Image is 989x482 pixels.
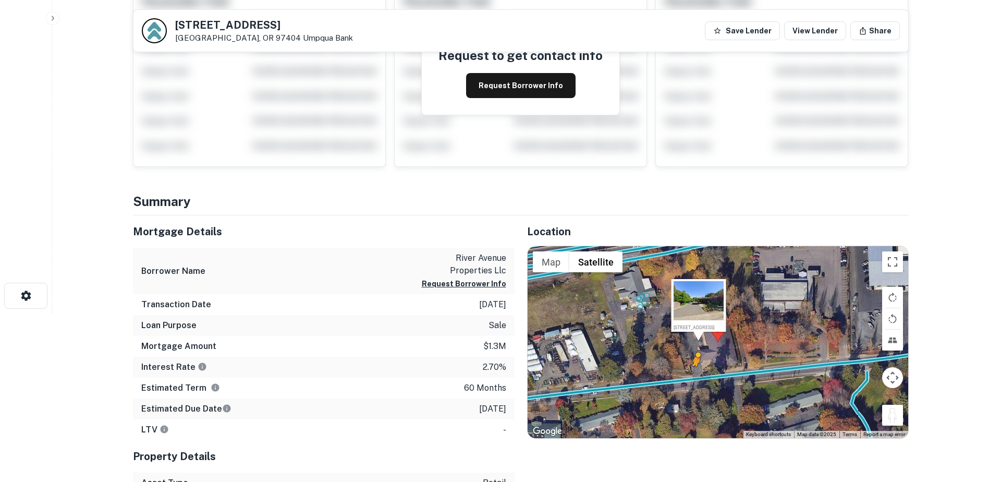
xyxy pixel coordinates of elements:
button: Request Borrower Info [466,73,576,98]
svg: LTVs displayed on the website are for informational purposes only and may be reported incorrectly... [160,425,169,434]
p: [DATE] [479,403,506,415]
button: Rotate map clockwise [882,287,903,308]
button: Request Borrower Info [422,278,506,290]
p: - [503,424,506,436]
p: river avenue properties llc [412,252,506,277]
button: Show street map [533,251,569,272]
button: Drag Pegman onto the map to open Street View [882,405,903,426]
svg: The interest rates displayed on the website are for informational purposes only and may be report... [198,362,207,371]
button: Save Lender [705,21,780,40]
button: Share [850,21,900,40]
svg: Term is based on a standard schedule for this type of loan. [211,383,220,392]
h5: Location [527,224,909,239]
a: View Lender [784,21,846,40]
h6: Interest Rate [141,361,207,373]
p: [GEOGRAPHIC_DATA], OR 97404 [175,33,353,43]
h4: Summary [133,192,909,211]
button: Toggle fullscreen view [882,251,903,272]
a: Terms (opens in new tab) [843,431,857,437]
p: sale [489,319,506,332]
h6: Borrower Name [141,265,205,278]
h6: Loan Purpose [141,319,197,332]
svg: Estimate is based on a standard schedule for this type of loan. [222,404,231,413]
iframe: Chat Widget [937,399,989,449]
h6: Estimated Due Date [141,403,231,415]
img: Google [530,425,565,438]
p: $1.3m [483,340,506,353]
a: Open this area in Google Maps (opens a new window) [530,425,565,438]
h5: Property Details [133,449,515,464]
p: 60 months [464,382,506,394]
p: 2.70% [483,361,506,373]
button: Show satellite imagery [569,251,622,272]
h6: Mortgage Amount [141,340,216,353]
button: Map camera controls [882,367,903,388]
button: Keyboard shortcuts [746,431,791,438]
h5: [STREET_ADDRESS] [175,20,353,30]
h6: LTV [141,424,169,436]
a: Report a map error [863,431,905,437]
button: Rotate map counterclockwise [882,308,903,329]
h4: Request to get contact info [438,46,603,65]
a: Umpqua Bank [303,33,353,42]
div: [STREET_ADDRESS] [674,325,724,330]
h5: Mortgage Details [133,224,515,239]
span: Map data ©2025 [797,431,836,437]
p: [DATE] [479,298,506,311]
h6: Transaction Date [141,298,211,311]
h6: Estimated Term [141,382,220,394]
button: Tilt map [882,330,903,351]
